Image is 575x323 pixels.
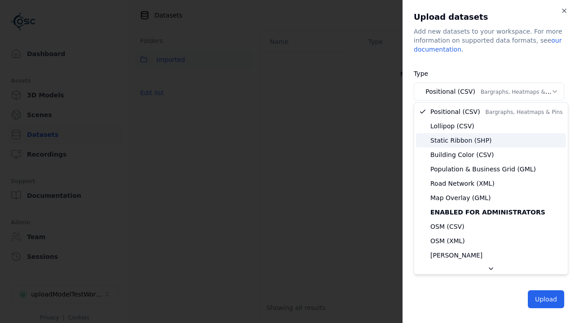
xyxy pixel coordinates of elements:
[430,122,474,131] span: Lollipop (CSV)
[430,107,562,116] span: Positional (CSV)
[430,165,536,174] span: Population & Business Grid (GML)
[430,136,492,145] span: Static Ribbon (SHP)
[430,179,495,188] span: Road Network (XML)
[430,236,465,245] span: OSM (XML)
[416,205,566,219] div: Enabled for administrators
[430,222,464,231] span: OSM (CSV)
[430,193,491,202] span: Map Overlay (GML)
[486,109,563,115] span: Bargraphs, Heatmaps & Pins
[430,150,494,159] span: Building Color (CSV)
[430,251,482,260] span: [PERSON_NAME]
